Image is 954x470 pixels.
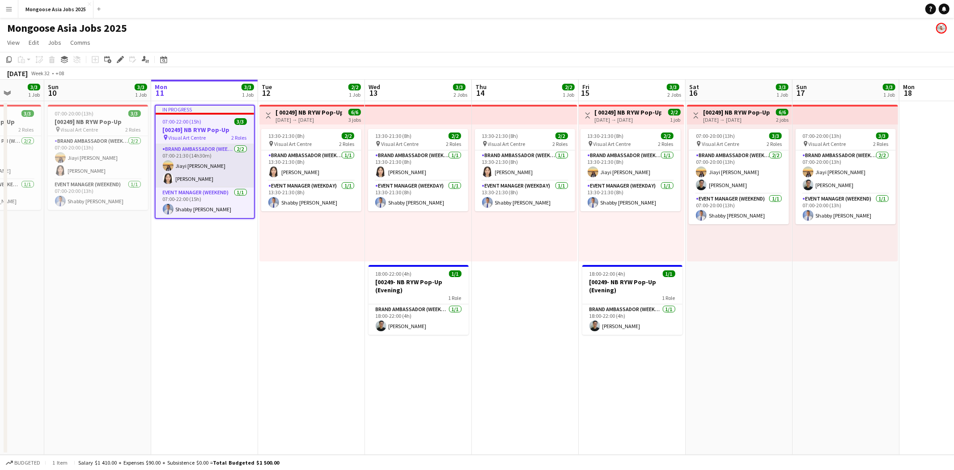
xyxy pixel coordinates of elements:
div: 1 Job [28,91,40,98]
a: Jobs [44,37,65,48]
div: 1 Job [563,91,574,98]
app-card-role: Brand Ambassador (weekday)1/113:30-21:30 (8h)Jiayi [PERSON_NAME] [581,150,681,181]
app-job-card: 13:30-21:30 (8h)2/2 Visual Art Centre2 RolesBrand Ambassador (weekday)1/113:30-21:30 (8h)Jiayi [P... [581,129,681,211]
app-card-role: Brand Ambassador (weekday)1/113:30-21:30 (8h)[PERSON_NAME] [261,150,361,181]
span: 3/3 [883,84,895,90]
app-card-role: Brand Ambassador (weekday)1/118:00-22:00 (4h)[PERSON_NAME] [369,304,469,335]
div: [DATE] → [DATE] [595,116,661,123]
app-card-role: Brand Ambassador (weekday)2/207:00-21:30 (14h30m)Jiayi [PERSON_NAME][PERSON_NAME] [156,144,254,188]
span: 07:00-20:00 (13h) [696,132,735,139]
div: 3 jobs [348,115,361,123]
h3: [00249] NB RYW Pop-Up [48,118,148,126]
span: 1 Role [662,295,675,301]
span: Week 32 [30,70,52,77]
span: Fri [582,83,589,91]
span: Visual Art Centre [274,141,312,147]
div: 1 Job [883,91,895,98]
div: In progress [156,106,254,113]
span: 3/3 [242,84,254,90]
div: 1 Job [776,91,788,98]
span: 3/3 [453,84,466,90]
div: 1 Job [135,91,147,98]
span: Thu [475,83,487,91]
app-job-card: 13:30-21:30 (8h)2/2 Visual Art Centre2 RolesBrand Ambassador (weekday)1/113:30-21:30 (8h)[PERSON_... [261,129,361,211]
div: [DATE] → [DATE] [703,116,770,123]
app-job-card: In progress07:00-22:00 (15h)3/3[00249] NB RYW Pop-Up Visual Art Centre2 RolesBrand Ambassador (we... [155,105,255,219]
span: 18 [902,88,915,98]
span: 2/2 [342,132,354,139]
span: 2/2 [449,132,461,139]
span: 14 [474,88,487,98]
div: +08 [55,70,64,77]
span: Edit [29,38,39,47]
app-card-role: Brand Ambassador (weekend)2/207:00-20:00 (13h)Jiayi [PERSON_NAME][PERSON_NAME] [48,136,148,179]
span: 11 [153,88,167,98]
span: Wed [369,83,380,91]
app-card-role: Event Manager (weekend)1/107:00-22:00 (15h)Shabby [PERSON_NAME] [156,188,254,218]
span: 2 Roles [446,141,461,147]
span: 07:00-22:00 (15h) [163,118,202,125]
span: Jobs [48,38,61,47]
span: 3/3 [769,132,782,139]
h3: [00249] NB RYW Pop-Up [703,108,770,116]
app-card-role: Brand Ambassador (weekday)1/118:00-22:00 (4h)[PERSON_NAME] [582,304,683,335]
h3: [00249] NB RYW Pop-Up [156,126,254,134]
app-card-role: Brand Ambassador (weekday)1/113:30-21:30 (8h)[PERSON_NAME] [475,150,575,181]
span: View [7,38,20,47]
app-job-card: 13:30-21:30 (8h)2/2 Visual Art Centre2 RolesBrand Ambassador (weekday)1/113:30-21:30 (8h)[PERSON_... [475,129,575,211]
span: 07:00-20:00 (13h) [803,132,842,139]
button: Mongoose Asia Jobs 2025 [18,0,93,18]
span: 3/3 [21,110,34,117]
span: 17 [795,88,807,98]
span: 2/2 [668,109,681,115]
app-card-role: Brand Ambassador (weekend)2/207:00-20:00 (13h)Jiayi [PERSON_NAME][PERSON_NAME] [689,150,789,194]
span: 13:30-21:30 (8h) [588,132,624,139]
app-job-card: 18:00-22:00 (4h)1/1[00249- NB RYW Pop-Up (Evening)1 RoleBrand Ambassador (weekday)1/118:00-22:00 ... [582,265,683,335]
div: 07:00-20:00 (13h)3/3[00249] NB RYW Pop-Up Visual Art Centre2 RolesBrand Ambassador (weekend)2/207... [48,105,148,210]
span: 07:00-20:00 (13h) [55,110,94,117]
span: Mon [903,83,915,91]
app-user-avatar: Noelle Oh [936,23,947,34]
div: 1 job [670,115,681,123]
span: 3/3 [776,84,789,90]
span: Budgeted [14,460,40,466]
span: 12 [260,88,272,98]
span: Visual Art Centre [381,141,419,147]
span: 2 Roles [232,134,247,141]
div: [DATE] [7,69,28,78]
span: 2/2 [562,84,575,90]
app-job-card: 18:00-22:00 (4h)1/1[00249- NB RYW Pop-Up (Evening)1 RoleBrand Ambassador (weekday)1/118:00-22:00 ... [369,265,469,335]
span: 10 [47,88,59,98]
div: 2 Jobs [454,91,467,98]
span: 2 Roles [658,141,674,147]
span: Sun [796,83,807,91]
span: 3/3 [135,84,147,90]
span: 18:00-22:00 (4h) [589,270,626,277]
span: 13:30-21:30 (8h) [482,132,518,139]
span: Visual Art Centre [61,126,98,133]
app-job-card: 07:00-20:00 (13h)3/3 Visual Art Centre2 RolesBrand Ambassador (weekend)2/207:00-20:00 (13h)Jiayi ... [689,129,789,224]
span: 2 Roles [767,141,782,147]
h3: [00249- NB RYW Pop-Up (Evening) [582,278,683,294]
div: 1 Job [242,91,254,98]
app-card-role: Event Manager (weekday)1/113:30-21:30 (8h)Shabby [PERSON_NAME] [261,181,361,211]
span: 15 [581,88,589,98]
span: Total Budgeted $1 500.00 [213,459,279,466]
a: Edit [25,37,42,48]
span: Mon [155,83,167,91]
span: 1 Role [449,295,462,301]
button: Budgeted [4,458,42,468]
span: Sat [689,83,699,91]
span: 13 [367,88,380,98]
span: 3/3 [667,84,679,90]
h3: [00249- NB RYW Pop-Up (Evening) [369,278,469,294]
app-job-card: 07:00-20:00 (13h)3/3 Visual Art Centre2 RolesBrand Ambassador (weekend)2/207:00-20:00 (13h)Jiayi ... [796,129,896,224]
span: Visual Art Centre [809,141,846,147]
h3: [ 00249] NB RYW Pop-Up [595,108,661,116]
span: Visual Art Centre [594,141,631,147]
span: 6/6 [348,109,361,115]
